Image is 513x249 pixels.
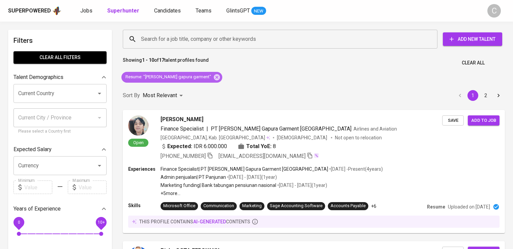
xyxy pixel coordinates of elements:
a: Jobs [80,7,94,15]
span: Candidates [154,7,181,14]
span: Add to job [471,117,496,124]
div: Accounts Payable [331,203,366,209]
p: +5 more ... [161,190,383,197]
span: Jobs [80,7,92,14]
span: 8 [273,142,276,150]
span: 10+ [97,220,105,225]
span: [DEMOGRAPHIC_DATA] [277,134,328,141]
p: Not open to relocation [335,134,382,141]
p: Resume [427,203,445,210]
div: C [487,4,501,18]
p: Showing of talent profiles found [123,57,209,69]
p: Years of Experience [13,205,61,213]
p: Experiences [128,166,161,172]
div: Resume: "[PERSON_NAME] gapura garment" [121,72,222,83]
p: Marketing funding | Bank tabungan pensiunan nasional [161,182,276,189]
p: +6 [371,203,376,210]
div: Superpowered [8,7,51,15]
a: Teams [196,7,213,15]
p: this profile contains contents [139,218,250,225]
p: Expected Salary [13,145,52,154]
button: page 1 [467,90,478,101]
p: Talent Demographics [13,73,63,81]
p: • [DATE] - [DATE] ( 1 year ) [226,174,277,181]
a: GlintsGPT NEW [226,7,266,15]
nav: pagination navigation [454,90,505,101]
span: 0 [18,220,20,225]
button: Open [95,161,104,170]
p: Please select a Country first [18,128,102,135]
p: Admin penjualan | PT Panjunan [161,174,226,181]
button: Add New Talent [443,32,502,46]
span: NEW [251,8,266,15]
p: Sort By [123,91,140,100]
p: Skills [128,202,161,209]
button: Open [95,89,104,98]
span: AI-generated [193,219,226,224]
button: Save [442,115,464,126]
a: Candidates [154,7,182,15]
div: Microsoft Office [163,203,195,209]
p: • [DATE] - [DATE] ( 1 year ) [276,182,327,189]
img: 64517b74771b29def3fc1998dfb93400.jpg [128,115,148,136]
p: • [DATE] - Present ( 4 years ) [328,166,383,172]
input: Value [79,181,107,194]
span: Clear All filters [19,53,101,62]
a: Superpoweredapp logo [8,6,61,16]
button: Clear All filters [13,51,107,64]
div: Most Relevant [143,89,185,102]
b: Superhunter [107,7,139,14]
span: PT [PERSON_NAME] Gapura Garment [GEOGRAPHIC_DATA] [211,126,351,132]
div: Sage Accounting Software [270,203,322,209]
p: Uploaded on [DATE] [448,203,490,210]
div: [GEOGRAPHIC_DATA], Kab. [GEOGRAPHIC_DATA] [161,134,270,141]
span: Add New Talent [448,35,497,44]
h6: Filters [13,35,107,46]
b: 17 [159,57,164,63]
p: Most Relevant [143,91,177,100]
b: Expected: [167,142,192,150]
span: [EMAIL_ADDRESS][DOMAIN_NAME] [219,153,306,159]
span: Resume : "[PERSON_NAME] gapura garment" [121,74,215,80]
span: Save [446,117,460,124]
button: Go to page 2 [480,90,491,101]
span: [PHONE_NUMBER] [161,153,206,159]
input: Value [24,181,52,194]
button: Add to job [468,115,500,126]
img: app logo [52,6,61,16]
span: [PERSON_NAME] [161,115,203,123]
span: Open [131,140,146,145]
span: GlintsGPT [226,7,250,14]
div: Marketing [242,203,262,209]
div: Expected Salary [13,143,107,156]
span: Finance Specialist [161,126,204,132]
button: Clear All [459,57,487,69]
div: Years of Experience [13,202,107,216]
div: Talent Demographics [13,71,107,84]
span: | [206,125,208,133]
a: Open[PERSON_NAME]Finance Specialist|PT [PERSON_NAME] Gapura Garment [GEOGRAPHIC_DATA]Airlines and... [123,110,505,233]
img: magic_wand.svg [314,153,319,158]
span: Clear All [462,59,485,67]
span: Airlines and Aviation [353,126,397,132]
p: Finance Specialist | PT [PERSON_NAME] Gapura Garment [GEOGRAPHIC_DATA] [161,166,328,172]
div: Communication [203,203,234,209]
b: 1 - 10 [142,57,154,63]
span: Teams [196,7,211,14]
a: Superhunter [107,7,141,15]
b: Total YoE: [246,142,272,150]
button: Go to next page [493,90,504,101]
div: IDR 6.000.000 [161,142,227,150]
